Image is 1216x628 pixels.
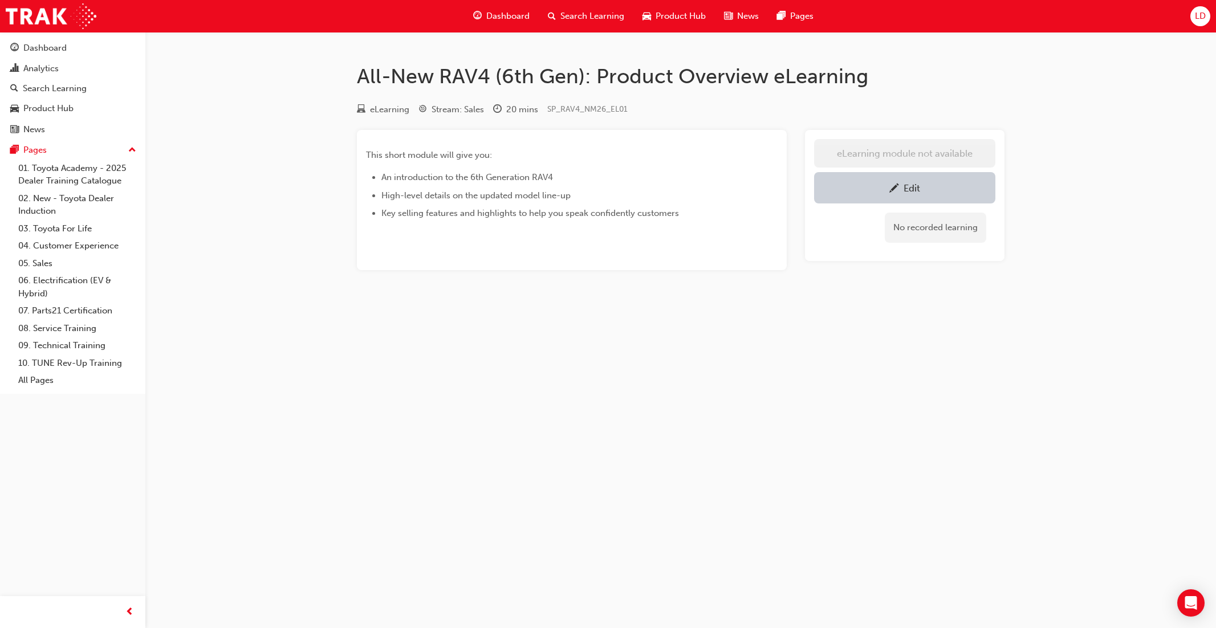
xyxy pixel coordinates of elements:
span: pencil-icon [889,183,899,195]
span: news-icon [724,9,733,23]
span: guage-icon [10,43,19,54]
a: pages-iconPages [768,5,823,28]
div: Search Learning [23,84,87,93]
span: car-icon [10,104,19,115]
div: eLearning [370,103,409,116]
span: Dashboard [486,10,530,23]
div: Duration [493,103,538,117]
button: DashboardAnalyticsSearch LearningProduct HubNews [5,36,141,141]
span: chart-icon [10,64,19,74]
div: Edit [904,182,920,194]
a: 05. Sales [14,255,141,272]
a: 04. Customer Experience [14,237,141,255]
span: High-level details on the updated model line-up [381,190,571,201]
span: Product Hub [656,10,706,23]
a: search-iconSearch Learning [539,5,633,28]
span: learningResourceType_ELEARNING-icon [357,105,365,115]
a: 06. Electrification (EV & Hybrid) [14,272,141,302]
button: Pages [5,141,141,159]
a: 03. Toyota For Life [14,220,141,238]
div: Pages [23,145,47,155]
div: Stream [418,103,484,117]
a: Dashboard [5,39,141,57]
span: up-icon [128,145,136,156]
span: News [737,10,759,23]
span: Key selling features and highlights to help you speak confidently customers [381,208,679,218]
h1: All-New RAV4 (6th Gen): Product Overview eLearning [357,64,1004,89]
button: eLearning module not available [814,139,995,168]
button: LD [1190,6,1210,26]
a: Search Learning [5,80,141,97]
span: search-icon [10,84,18,94]
span: clock-icon [493,105,502,115]
span: target-icon [418,105,427,115]
span: Pages [790,10,814,23]
a: 08. Service Training [14,320,141,337]
span: pages-icon [10,145,19,156]
a: 01. Toyota Academy - 2025 Dealer Training Catalogue [14,160,141,190]
div: Type [357,103,409,117]
a: Analytics [5,59,141,78]
span: Search Learning [560,10,624,23]
a: guage-iconDashboard [464,5,539,28]
a: 09. Technical Training [14,337,141,354]
a: 07. Parts21 Certification [14,302,141,320]
div: No recorded learning [885,213,986,243]
a: All Pages [14,372,141,389]
span: prev-icon [125,606,134,618]
a: News [5,120,141,138]
span: LD [1195,11,1206,21]
div: Open Intercom Messenger [1177,589,1205,617]
div: Stream: Sales [432,103,484,116]
div: Analytics [23,64,59,74]
img: Trak [6,3,96,29]
span: This short module will give you: [366,150,492,160]
a: 10. TUNE Rev-Up Training [14,354,141,372]
div: Dashboard [23,43,67,53]
span: pages-icon [777,9,786,23]
span: news-icon [10,125,19,135]
span: An introduction to the 6th Generation RAV4 [381,172,553,182]
a: car-iconProduct Hub [633,5,715,28]
a: 02. New - Toyota Dealer Induction [14,190,141,220]
div: 20 mins [506,103,538,116]
span: Learning resource code [547,104,628,114]
a: Product Hub [5,100,141,118]
a: Edit [814,172,995,203]
a: news-iconNews [715,5,768,28]
span: car-icon [642,9,651,23]
div: Product Hub [23,104,74,113]
span: guage-icon [473,9,482,23]
div: News [23,125,45,134]
span: search-icon [548,9,556,23]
